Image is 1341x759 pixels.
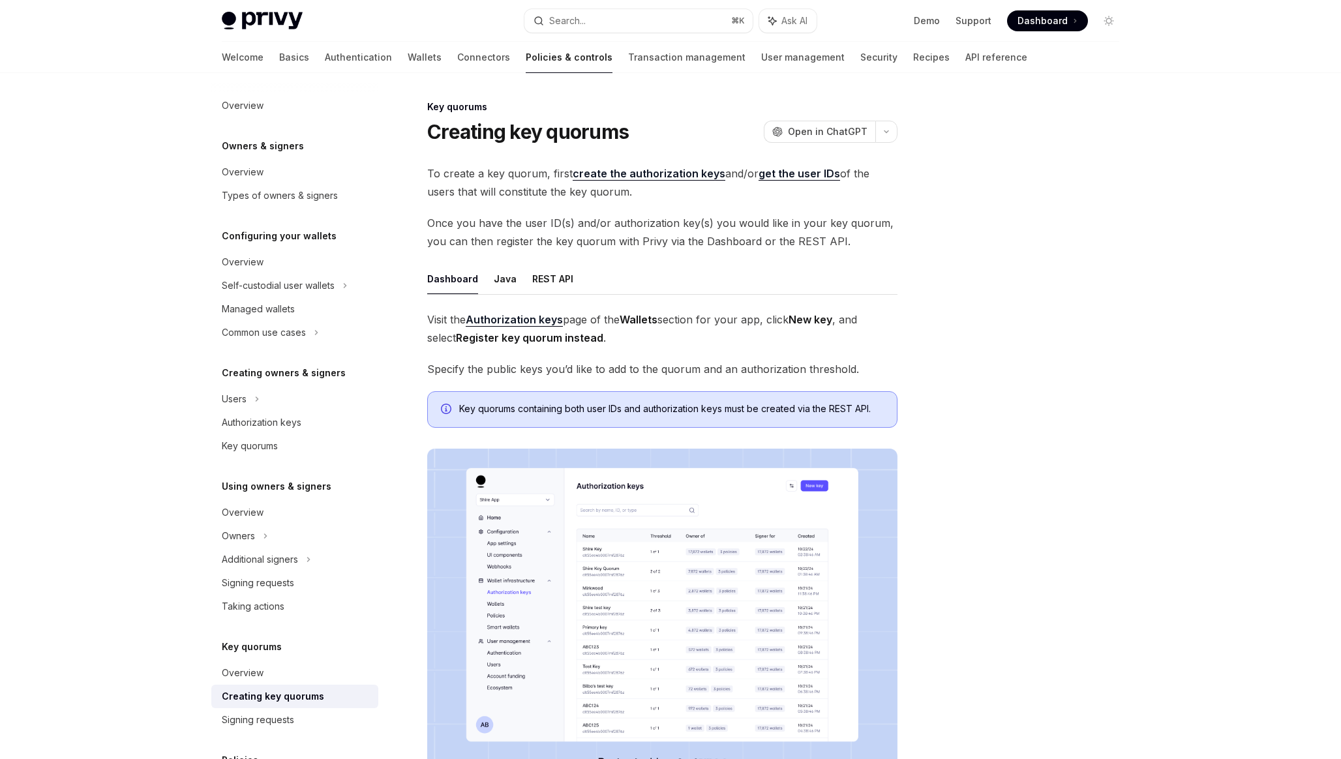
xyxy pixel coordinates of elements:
a: API reference [965,42,1027,73]
strong: Register key quorum instead [456,331,603,344]
h1: Creating key quorums [427,120,629,143]
a: Signing requests [211,708,378,732]
a: Types of owners & signers [211,184,378,207]
button: Dashboard [427,263,478,294]
div: Overview [222,98,264,113]
strong: Wallets [620,313,657,326]
h5: Creating owners & signers [222,365,346,381]
h5: Using owners & signers [222,479,331,494]
a: Taking actions [211,595,378,618]
a: Managed wallets [211,297,378,321]
img: light logo [222,12,303,30]
div: Types of owners & signers [222,188,338,203]
div: Taking actions [222,599,284,614]
span: Dashboard [1017,14,1068,27]
div: Key quorums [427,100,897,113]
a: Security [860,42,897,73]
div: Overview [222,164,264,180]
button: Toggle dark mode [1098,10,1119,31]
a: Dashboard [1007,10,1088,31]
a: Wallets [408,42,442,73]
h5: Owners & signers [222,138,304,154]
a: Authorization keys [466,313,563,327]
a: Authorization keys [211,411,378,434]
a: Overview [211,661,378,685]
div: Managed wallets [222,301,295,317]
a: Demo [914,14,940,27]
a: Support [956,14,991,27]
a: Key quorums [211,434,378,458]
div: Signing requests [222,575,294,591]
a: get the user IDs [759,167,840,181]
div: Overview [222,254,264,270]
button: Ask AI [759,9,817,33]
div: Overview [222,505,264,520]
div: Owners [222,528,255,544]
a: Connectors [457,42,510,73]
div: Search... [549,13,586,29]
button: Java [494,263,517,294]
a: Policies & controls [526,42,612,73]
a: Transaction management [628,42,746,73]
a: Overview [211,250,378,274]
button: Open in ChatGPT [764,121,875,143]
a: Signing requests [211,571,378,595]
div: Key quorums [222,438,278,454]
div: Authorization keys [222,415,301,430]
span: ⌘ K [731,16,745,26]
strong: New key [789,313,832,326]
a: Welcome [222,42,264,73]
span: Specify the public keys you’d like to add to the quorum and an authorization threshold. [427,360,897,378]
a: Overview [211,94,378,117]
a: Authentication [325,42,392,73]
div: Creating key quorums [222,689,324,704]
a: Overview [211,160,378,184]
a: Creating key quorums [211,685,378,708]
div: Additional signers [222,552,298,567]
button: REST API [532,263,573,294]
a: User management [761,42,845,73]
span: Ask AI [781,14,807,27]
div: Overview [222,665,264,681]
svg: Info [441,404,454,417]
h5: Configuring your wallets [222,228,337,244]
button: Search...⌘K [524,9,753,33]
span: Once you have the user ID(s) and/or authorization key(s) you would like in your key quorum, you c... [427,214,897,250]
div: Users [222,391,247,407]
a: Recipes [913,42,950,73]
div: Common use cases [222,325,306,340]
span: Visit the page of the section for your app, click , and select . [427,310,897,347]
strong: Authorization keys [466,313,563,326]
div: Self-custodial user wallets [222,278,335,293]
a: Basics [279,42,309,73]
h5: Key quorums [222,639,282,655]
div: Signing requests [222,712,294,728]
span: Key quorums containing both user IDs and authorization keys must be created via the REST API. [459,402,884,415]
span: Open in ChatGPT [788,125,867,138]
a: Overview [211,501,378,524]
a: create the authorization keys [573,167,725,181]
span: To create a key quorum, first and/or of the users that will constitute the key quorum. [427,164,897,201]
